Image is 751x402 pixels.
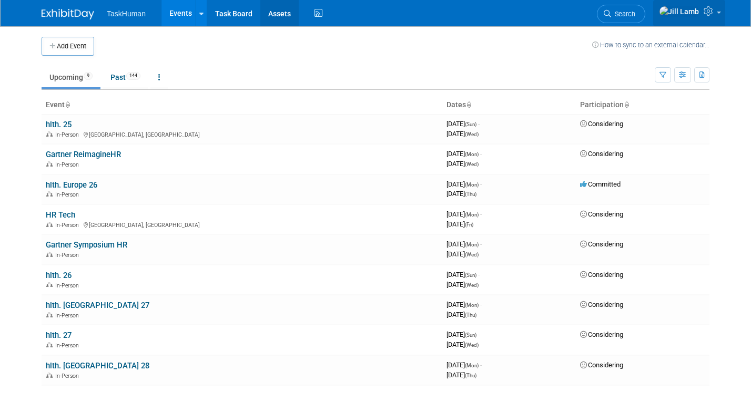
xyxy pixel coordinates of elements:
[46,342,53,347] img: In-Person Event
[42,37,94,56] button: Add Event
[465,191,476,197] span: (Thu)
[46,282,53,287] img: In-Person Event
[446,341,479,348] span: [DATE]
[446,240,482,248] span: [DATE]
[580,240,623,248] span: Considering
[55,312,82,319] span: In-Person
[46,271,72,280] a: hlth. 26
[480,150,482,158] span: -
[466,100,471,109] a: Sort by Start Date
[446,220,473,228] span: [DATE]
[465,282,479,288] span: (Wed)
[580,271,623,279] span: Considering
[580,180,621,188] span: Committed
[46,130,438,138] div: [GEOGRAPHIC_DATA], [GEOGRAPHIC_DATA]
[478,120,480,128] span: -
[580,301,623,308] span: Considering
[446,281,479,288] span: [DATE]
[46,312,53,317] img: In-Person Event
[46,220,438,229] div: [GEOGRAPHIC_DATA], [GEOGRAPHIC_DATA]
[46,361,149,370] a: hlth. [GEOGRAPHIC_DATA] 28
[55,191,82,198] span: In-Person
[46,120,72,129] a: hlth. 25
[446,150,482,158] span: [DATE]
[46,191,53,197] img: In-Person Event
[465,302,479,308] span: (Mon)
[446,210,482,218] span: [DATE]
[592,41,709,49] a: How to sync to an external calendar...
[46,180,97,190] a: hlth. Europe 26
[55,222,82,229] span: In-Person
[465,161,479,167] span: (Wed)
[465,363,479,368] span: (Mon)
[465,342,479,348] span: (Wed)
[55,342,82,349] span: In-Person
[480,240,482,248] span: -
[446,301,482,308] span: [DATE]
[55,131,82,138] span: In-Person
[446,331,480,338] span: [DATE]
[465,252,479,257] span: (Wed)
[42,96,442,114] th: Event
[446,271,480,279] span: [DATE]
[465,212,479,218] span: (Mon)
[580,210,623,218] span: Considering
[611,10,635,18] span: Search
[446,371,476,379] span: [DATE]
[580,361,623,369] span: Considering
[597,5,645,23] a: Search
[465,332,476,338] span: (Sun)
[480,301,482,308] span: -
[55,252,82,259] span: In-Person
[46,373,53,378] img: In-Person Event
[46,222,53,227] img: In-Person Event
[442,96,576,114] th: Dates
[126,72,140,80] span: 144
[107,9,146,18] span: TaskHuman
[465,131,479,137] span: (Wed)
[446,361,482,369] span: [DATE]
[446,160,479,168] span: [DATE]
[446,130,479,138] span: [DATE]
[465,272,476,278] span: (Sun)
[446,190,476,198] span: [DATE]
[446,250,479,258] span: [DATE]
[465,373,476,378] span: (Thu)
[465,222,473,228] span: (Fri)
[42,9,94,19] img: ExhibitDay
[465,312,476,318] span: (Thu)
[580,120,623,128] span: Considering
[46,240,127,250] a: Gartner Symposium HR
[55,282,82,289] span: In-Person
[580,150,623,158] span: Considering
[46,252,53,257] img: In-Person Event
[46,150,121,159] a: Gartner ReimagineHR
[478,271,480,279] span: -
[580,331,623,338] span: Considering
[465,121,476,127] span: (Sun)
[55,161,82,168] span: In-Person
[478,331,480,338] span: -
[46,331,72,340] a: hlth. 27
[465,182,479,188] span: (Mon)
[659,6,699,17] img: Jill Lamb
[46,301,149,310] a: hlth. [GEOGRAPHIC_DATA] 27
[465,242,479,248] span: (Mon)
[84,72,93,80] span: 9
[46,210,75,220] a: HR Tech
[446,311,476,318] span: [DATE]
[46,131,53,137] img: In-Person Event
[55,373,82,379] span: In-Person
[480,361,482,369] span: -
[65,100,70,109] a: Sort by Event Name
[576,96,709,114] th: Participation
[103,67,148,87] a: Past144
[446,180,482,188] span: [DATE]
[480,180,482,188] span: -
[480,210,482,218] span: -
[624,100,629,109] a: Sort by Participation Type
[446,120,480,128] span: [DATE]
[46,161,53,167] img: In-Person Event
[42,67,100,87] a: Upcoming9
[465,151,479,157] span: (Mon)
